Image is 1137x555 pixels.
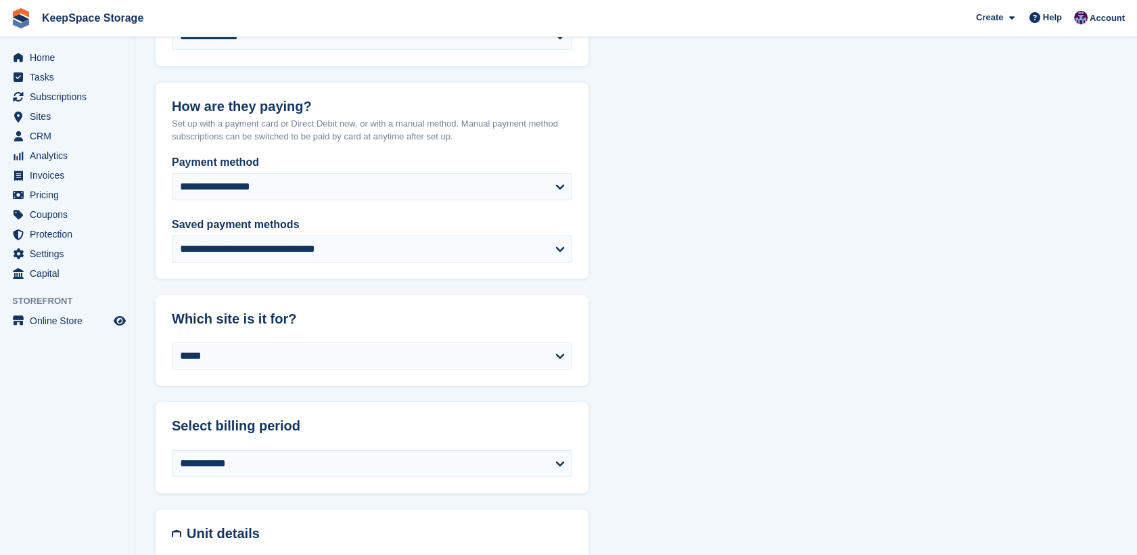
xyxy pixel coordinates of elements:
span: Invoices [30,166,111,185]
a: menu [7,264,128,283]
a: menu [7,48,128,67]
span: Online Store [30,311,111,330]
a: KeepSpace Storage [37,7,149,29]
img: Charlotte Jobling [1074,11,1088,24]
a: menu [7,87,128,106]
a: menu [7,68,128,87]
a: menu [7,166,128,185]
span: CRM [30,127,111,146]
a: menu [7,185,128,204]
span: Settings [30,244,111,263]
a: Preview store [112,313,128,329]
img: stora-icon-8386f47178a22dfd0bd8f6a31ec36ba5ce8667c1dd55bd0f319d3a0aa187defe.svg [11,8,31,28]
a: menu [7,146,128,165]
h2: How are they paying? [172,99,572,114]
span: Sites [30,107,111,126]
h2: Which site is it for? [172,311,572,327]
h2: Select billing period [172,418,572,434]
img: unit-details-icon-595b0c5c156355b767ba7b61e002efae458ec76ed5ec05730b8e856ff9ea34a9.svg [172,526,181,541]
span: Home [30,48,111,67]
a: menu [7,244,128,263]
span: Coupons [30,205,111,224]
p: Set up with a payment card or Direct Debit now, or with a manual method. Manual payment method su... [172,117,572,143]
span: Protection [30,225,111,244]
span: Capital [30,264,111,283]
label: Payment method [172,154,572,171]
span: Help [1043,11,1062,24]
span: Account [1090,12,1125,25]
a: menu [7,205,128,224]
span: Subscriptions [30,87,111,106]
span: Create [976,11,1003,24]
span: Storefront [12,294,135,308]
a: menu [7,225,128,244]
a: menu [7,107,128,126]
label: Saved payment methods [172,217,572,233]
a: menu [7,127,128,146]
span: Tasks [30,68,111,87]
a: menu [7,311,128,330]
h2: Unit details [187,526,572,541]
span: Pricing [30,185,111,204]
span: Analytics [30,146,111,165]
